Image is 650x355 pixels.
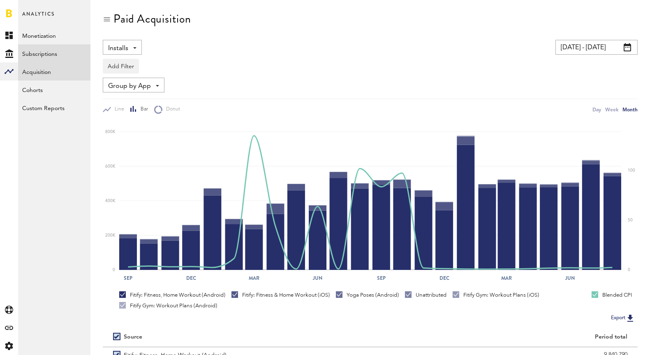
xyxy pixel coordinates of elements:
[113,268,115,272] text: 0
[249,275,259,282] text: Mar
[336,291,399,299] div: Yoga Poses (Android)
[628,268,630,272] text: 0
[18,44,90,62] a: Subscriptions
[622,105,638,114] div: Month
[628,169,635,173] text: 100
[124,334,142,341] div: Source
[119,302,217,309] div: Fitify Gym: Workout Plans (Android)
[137,106,148,113] span: Bar
[592,291,632,299] div: Blended CPI
[186,275,196,282] text: Dec
[381,334,628,341] div: Period total
[108,79,151,93] span: Group by App
[405,291,446,299] div: Unattributed
[17,6,47,13] span: Support
[453,291,539,299] div: Fitify Gym: Workout Plans (iOS)
[625,313,635,323] img: Export
[22,9,55,26] span: Analytics
[231,291,330,299] div: Fitify: Fitness & Home Workout (iOS)
[18,26,90,44] a: Monetization
[105,130,116,134] text: 800K
[105,164,116,168] text: 600K
[440,275,449,282] text: Dec
[605,105,618,114] div: Week
[162,106,180,113] span: Donut
[18,81,90,99] a: Cohorts
[377,275,386,282] text: Sep
[111,106,124,113] span: Line
[113,12,191,25] div: Paid Acquisition
[124,275,132,282] text: Sep
[628,218,633,222] text: 50
[565,275,575,282] text: Jun
[18,99,90,117] a: Custom Reports
[108,41,128,55] span: Installs
[608,313,638,323] button: Export
[312,275,322,282] text: Jun
[119,291,225,299] div: Fitify: Fitness, Home Workout (Android)
[103,59,139,74] button: Add Filter
[592,105,601,114] div: Day
[105,199,116,203] text: 400K
[18,62,90,81] a: Acquisition
[501,275,512,282] text: Mar
[105,233,116,237] text: 200K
